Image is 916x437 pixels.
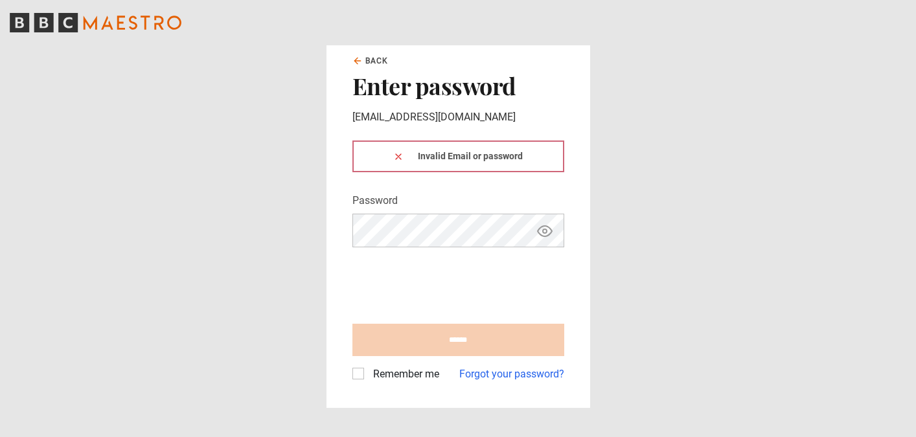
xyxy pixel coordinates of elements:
[534,219,556,242] button: Show password
[368,366,439,382] label: Remember me
[352,72,564,99] h2: Enter password
[352,258,549,308] iframe: reCAPTCHA
[352,140,564,172] div: Invalid Email or password
[459,366,564,382] a: Forgot your password?
[365,55,389,67] span: Back
[10,13,181,32] svg: BBC Maestro
[352,193,398,208] label: Password
[352,55,389,67] a: Back
[352,109,564,125] p: [EMAIL_ADDRESS][DOMAIN_NAME]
